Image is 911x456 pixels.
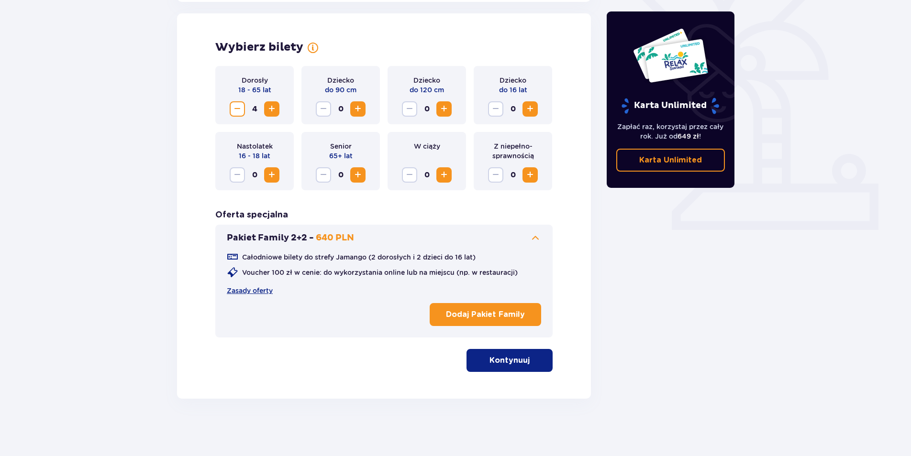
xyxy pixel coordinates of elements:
span: 0 [419,167,434,183]
h2: Wybierz bilety [215,40,303,54]
button: Zmniejsz [230,101,245,117]
button: Zwiększ [436,167,452,183]
p: Zapłać raz, korzystaj przez cały rok. Już od ! [616,122,725,141]
span: 0 [505,101,521,117]
button: Zwiększ [436,101,452,117]
button: Zwiększ [350,101,366,117]
p: Karta Unlimited [639,155,702,165]
button: Zwiększ [522,101,538,117]
span: 0 [419,101,434,117]
p: Karta Unlimited [621,98,720,114]
button: Dodaj Pakiet Family [430,303,541,326]
h3: Oferta specjalna [215,209,288,221]
p: Senior [330,141,352,151]
button: Zwiększ [264,167,279,183]
p: Dorosły [242,76,268,85]
button: Zwiększ [350,167,366,183]
p: W ciąży [414,141,440,151]
button: Kontynuuj [467,349,553,372]
p: Dziecko [500,76,526,85]
p: do 16 lat [499,85,527,95]
p: 18 - 65 lat [238,85,271,95]
p: do 90 cm [325,85,356,95]
p: Kontynuuj [489,355,530,366]
p: Całodniowe bilety do strefy Jamango (2 dorosłych i 2 dzieci do 16 lat) [242,252,476,262]
button: Zmniejsz [488,101,503,117]
button: Zwiększ [522,167,538,183]
button: Zmniejsz [402,167,417,183]
p: Dziecko [413,76,440,85]
span: 649 zł [678,132,699,140]
p: 16 - 18 lat [239,151,270,161]
a: Zasady oferty [227,286,273,295]
button: Zwiększ [264,101,279,117]
span: 0 [333,167,348,183]
a: Karta Unlimited [616,149,725,172]
span: 4 [247,101,262,117]
p: Voucher 100 zł w cenie: do wykorzystania online lub na miejscu (np. w restauracji) [242,268,518,277]
button: Zmniejsz [230,167,245,183]
p: Nastolatek [237,141,273,151]
button: Zmniejsz [316,101,331,117]
button: Pakiet Family 2+2 -640 PLN [227,232,541,244]
span: 0 [505,167,521,183]
button: Zmniejsz [402,101,417,117]
p: Pakiet Family 2+2 - [227,232,314,244]
p: Dziecko [327,76,354,85]
p: Z niepełno­sprawnością [481,141,544,161]
span: 0 [333,101,348,117]
p: 640 PLN [316,232,354,244]
p: Dodaj Pakiet Family [446,309,525,320]
span: 0 [247,167,262,183]
p: 65+ lat [329,151,353,161]
button: Zmniejsz [316,167,331,183]
p: do 120 cm [410,85,444,95]
img: Dwie karty całoroczne do Suntago z napisem 'UNLIMITED RELAX', na białym tle z tropikalnymi liśćmi... [633,28,709,83]
button: Zmniejsz [488,167,503,183]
